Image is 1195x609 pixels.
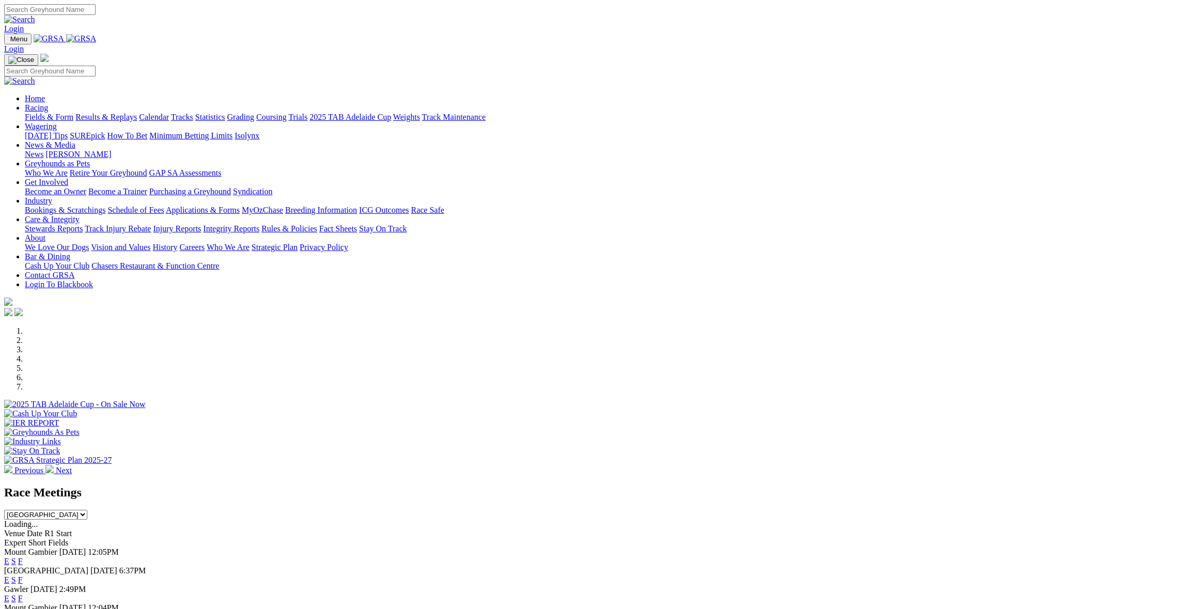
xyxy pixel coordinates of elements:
span: Date [27,529,42,538]
a: Grading [227,113,254,121]
span: Gawler [4,585,28,594]
a: Purchasing a Greyhound [149,187,231,196]
span: 6:37PM [119,566,146,575]
a: E [4,557,9,566]
div: Wagering [25,131,1191,140]
a: Become an Owner [25,187,86,196]
a: F [18,594,23,603]
a: Statistics [195,113,225,121]
a: Retire Your Greyhound [70,168,147,177]
a: Privacy Policy [300,243,348,252]
img: GRSA [66,34,97,43]
img: IER REPORT [4,418,59,428]
a: How To Bet [107,131,148,140]
a: Calendar [139,113,169,121]
a: Login To Blackbook [25,280,93,289]
a: Isolynx [235,131,259,140]
a: Who We Are [207,243,250,252]
img: logo-grsa-white.png [40,54,49,62]
img: chevron-right-pager-white.svg [45,465,54,473]
span: Mount Gambier [4,548,57,556]
span: 2:49PM [59,585,86,594]
a: About [25,233,45,242]
a: S [11,557,16,566]
a: Fields & Form [25,113,73,121]
span: Short [28,538,46,547]
a: Login [4,24,24,33]
img: Industry Links [4,437,61,446]
button: Toggle navigation [4,34,32,44]
a: Greyhounds as Pets [25,159,90,168]
img: Search [4,15,35,24]
span: [DATE] [30,585,57,594]
img: GRSA Strategic Plan 2025-27 [4,456,112,465]
a: Integrity Reports [203,224,259,233]
img: logo-grsa-white.png [4,298,12,306]
a: History [152,243,177,252]
a: Applications & Forms [166,206,240,214]
a: News [25,150,43,159]
a: Chasers Restaurant & Function Centre [91,261,219,270]
a: Bookings & Scratchings [25,206,105,214]
a: Become a Trainer [88,187,147,196]
a: MyOzChase [242,206,283,214]
a: S [11,575,16,584]
span: Previous [14,466,43,475]
a: ICG Outcomes [359,206,409,214]
a: Contact GRSA [25,271,74,279]
img: Stay On Track [4,446,60,456]
h2: Race Meetings [4,486,1191,499]
a: Stay On Track [359,224,407,233]
a: GAP SA Assessments [149,168,222,177]
a: E [4,575,9,584]
a: Who We Are [25,168,68,177]
span: Next [56,466,72,475]
a: E [4,594,9,603]
span: [DATE] [59,548,86,556]
a: Race Safe [411,206,444,214]
span: R1 Start [44,529,72,538]
a: Breeding Information [285,206,357,214]
span: 12:05PM [88,548,119,556]
img: GRSA [34,34,64,43]
input: Search [4,4,96,15]
a: SUREpick [70,131,105,140]
a: Racing [25,103,48,112]
img: Greyhounds As Pets [4,428,80,437]
span: Fields [48,538,68,547]
a: Tracks [171,113,193,121]
img: twitter.svg [14,308,23,316]
a: Trials [288,113,307,121]
a: Vision and Values [91,243,150,252]
div: Get Involved [25,187,1191,196]
a: F [18,557,23,566]
img: chevron-left-pager-white.svg [4,465,12,473]
a: Previous [4,466,45,475]
span: Venue [4,529,25,538]
a: Schedule of Fees [107,206,164,214]
img: facebook.svg [4,308,12,316]
div: News & Media [25,150,1191,159]
a: Home [25,94,45,103]
img: Cash Up Your Club [4,409,77,418]
a: Industry [25,196,52,205]
div: Care & Integrity [25,224,1191,233]
a: Wagering [25,122,57,131]
a: Careers [179,243,205,252]
a: Login [4,44,24,53]
span: [GEOGRAPHIC_DATA] [4,566,88,575]
a: News & Media [25,140,75,149]
a: Stewards Reports [25,224,83,233]
a: F [18,575,23,584]
a: Injury Reports [153,224,201,233]
a: Results & Replays [75,113,137,121]
a: S [11,594,16,603]
a: Track Maintenance [422,113,486,121]
a: Next [45,466,72,475]
a: Rules & Policies [261,224,317,233]
button: Toggle navigation [4,54,38,66]
a: Fact Sheets [319,224,357,233]
img: Search [4,76,35,86]
a: Minimum Betting Limits [149,131,232,140]
a: Weights [393,113,420,121]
